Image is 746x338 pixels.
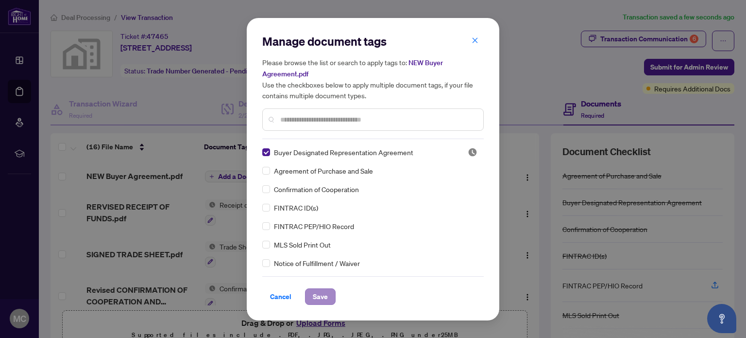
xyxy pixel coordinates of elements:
span: NEW Buyer Agreement.pdf [262,58,443,78]
span: Agreement of Purchase and Sale [274,165,373,176]
span: FINTRAC ID(s) [274,202,318,213]
span: Notice of Fulfillment / Waiver [274,258,360,268]
h2: Manage document tags [262,34,484,49]
button: Open asap [707,304,736,333]
button: Cancel [262,288,299,305]
h5: Please browse the list or search to apply tags to: Use the checkboxes below to apply multiple doc... [262,57,484,101]
span: Cancel [270,289,291,304]
img: status [468,147,477,157]
span: Save [313,289,328,304]
button: Save [305,288,336,305]
span: Pending Review [468,147,477,157]
span: MLS Sold Print Out [274,239,331,250]
span: Confirmation of Cooperation [274,184,359,195]
span: Buyer Designated Representation Agreement [274,147,413,158]
span: close [472,37,478,44]
span: FINTRAC PEP/HIO Record [274,221,354,231]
